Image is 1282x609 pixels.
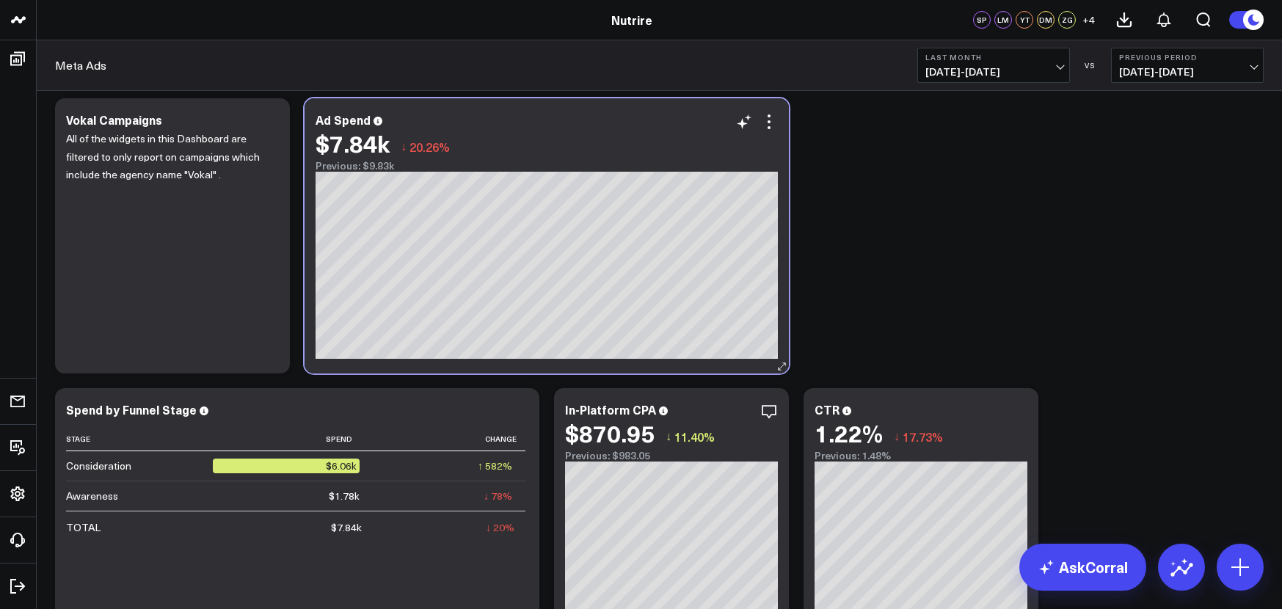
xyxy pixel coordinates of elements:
[1082,15,1095,25] span: + 4
[66,459,131,473] div: Consideration
[1119,66,1256,78] span: [DATE] - [DATE]
[331,520,362,535] div: $7.84k
[1016,11,1033,29] div: YT
[66,520,101,535] div: TOTAL
[1058,11,1076,29] div: ZG
[66,427,213,451] th: Stage
[373,427,525,451] th: Change
[55,57,106,73] a: Meta Ads
[66,112,162,128] div: Vokal Campaigns
[925,66,1062,78] span: [DATE] - [DATE]
[903,429,943,445] span: 17.73%
[815,450,1027,462] div: Previous: 1.48%
[329,489,360,503] div: $1.78k
[894,427,900,446] span: ↓
[478,459,512,473] div: ↑ 582%
[213,427,373,451] th: Spend
[316,160,778,172] div: Previous: $9.83k
[674,429,715,445] span: 11.40%
[565,450,778,462] div: Previous: $983.05
[401,137,407,156] span: ↓
[815,420,883,446] div: 1.22%
[611,12,652,28] a: Nutrire
[917,48,1070,83] button: Last Month[DATE]-[DATE]
[486,520,514,535] div: ↓ 20%
[1111,48,1264,83] button: Previous Period[DATE]-[DATE]
[666,427,671,446] span: ↓
[925,53,1062,62] b: Last Month
[1019,544,1146,591] a: AskCorral
[316,130,390,156] div: $7.84k
[409,139,450,155] span: 20.26%
[815,401,840,417] div: CTR
[565,420,655,446] div: $870.95
[1077,61,1104,70] div: VS
[316,112,371,128] div: Ad Spend
[484,489,512,503] div: ↓ 78%
[1119,53,1256,62] b: Previous Period
[66,489,118,503] div: Awareness
[565,401,656,417] div: In-Platform CPA
[66,130,268,184] p: All of the widgets in this Dashboard are filtered to only report on campaigns which include the a...
[1079,11,1097,29] button: +4
[994,11,1012,29] div: LM
[66,401,197,417] div: Spend by Funnel Stage
[973,11,991,29] div: SP
[213,459,360,473] div: $6.06k
[1037,11,1055,29] div: DM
